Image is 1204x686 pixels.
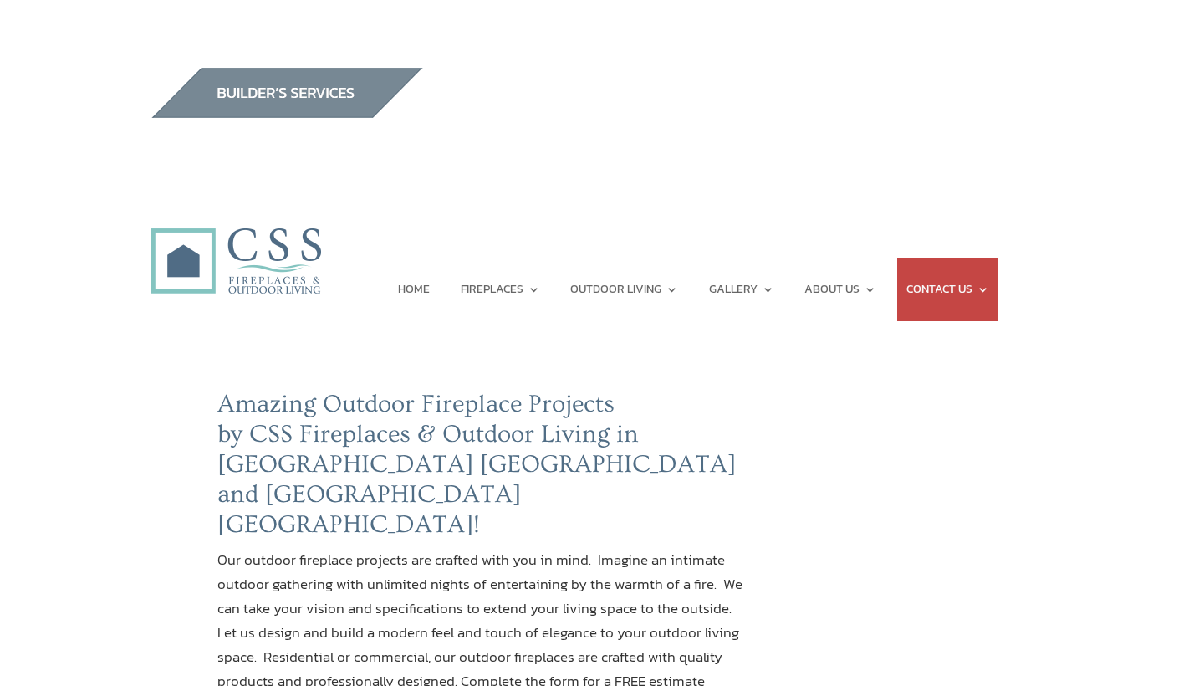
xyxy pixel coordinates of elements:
[150,182,321,303] img: CSS Fireplaces & Outdoor Living (Formerly Construction Solutions & Supply)- Jacksonville Ormond B...
[570,258,678,321] a: OUTDOOR LIVING
[217,389,754,548] h2: Amazing Outdoor Fireplace Projects by CSS Fireplaces & Outdoor Living in [GEOGRAPHIC_DATA] [GEOGR...
[398,258,430,321] a: HOME
[709,258,774,321] a: GALLERY
[804,258,876,321] a: ABOUT US
[906,258,989,321] a: CONTACT US
[150,102,423,124] a: builder services construction supply
[150,68,423,118] img: builders_btn
[461,258,540,321] a: FIREPLACES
